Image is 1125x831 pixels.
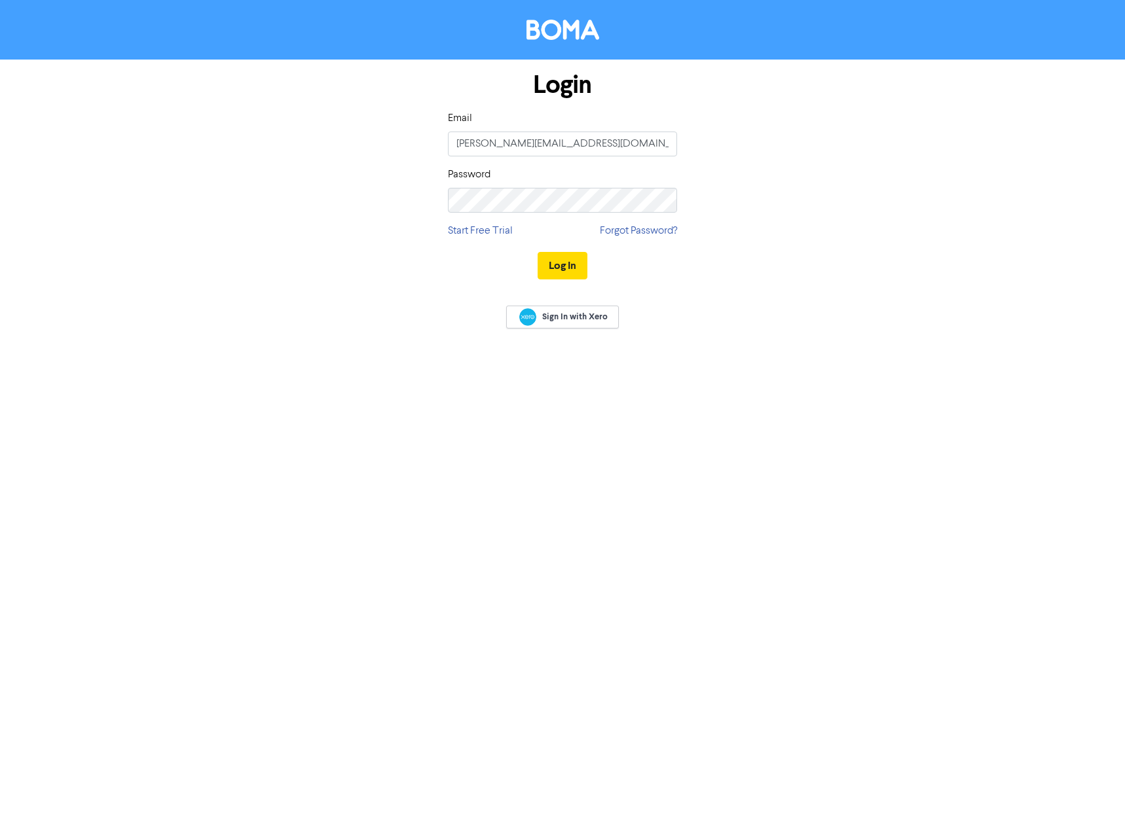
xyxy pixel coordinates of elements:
label: Email [448,111,472,126]
label: Password [448,167,490,183]
img: Xero logo [519,308,536,326]
a: Start Free Trial [448,223,513,239]
a: Forgot Password? [600,223,677,239]
span: Sign In with Xero [542,311,608,323]
h1: Login [448,70,677,100]
button: Log In [538,252,587,279]
img: BOMA Logo [526,20,599,40]
a: Sign In with Xero [506,306,619,328]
